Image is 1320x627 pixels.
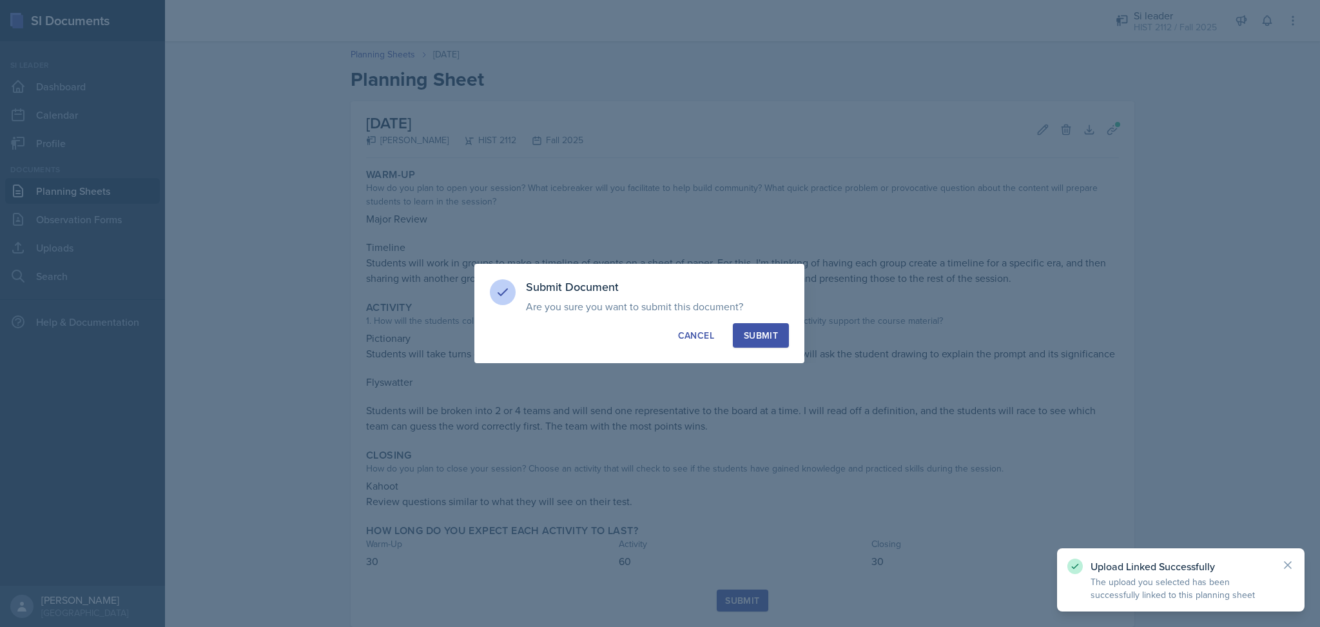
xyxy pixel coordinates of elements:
button: Submit [733,323,789,348]
h3: Submit Document [526,279,789,295]
div: Submit [744,329,778,342]
div: Cancel [678,329,714,342]
button: Cancel [667,323,725,348]
p: Upload Linked Successfully [1091,560,1271,573]
p: Are you sure you want to submit this document? [526,300,789,313]
p: The upload you selected has been successfully linked to this planning sheet [1091,575,1271,601]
